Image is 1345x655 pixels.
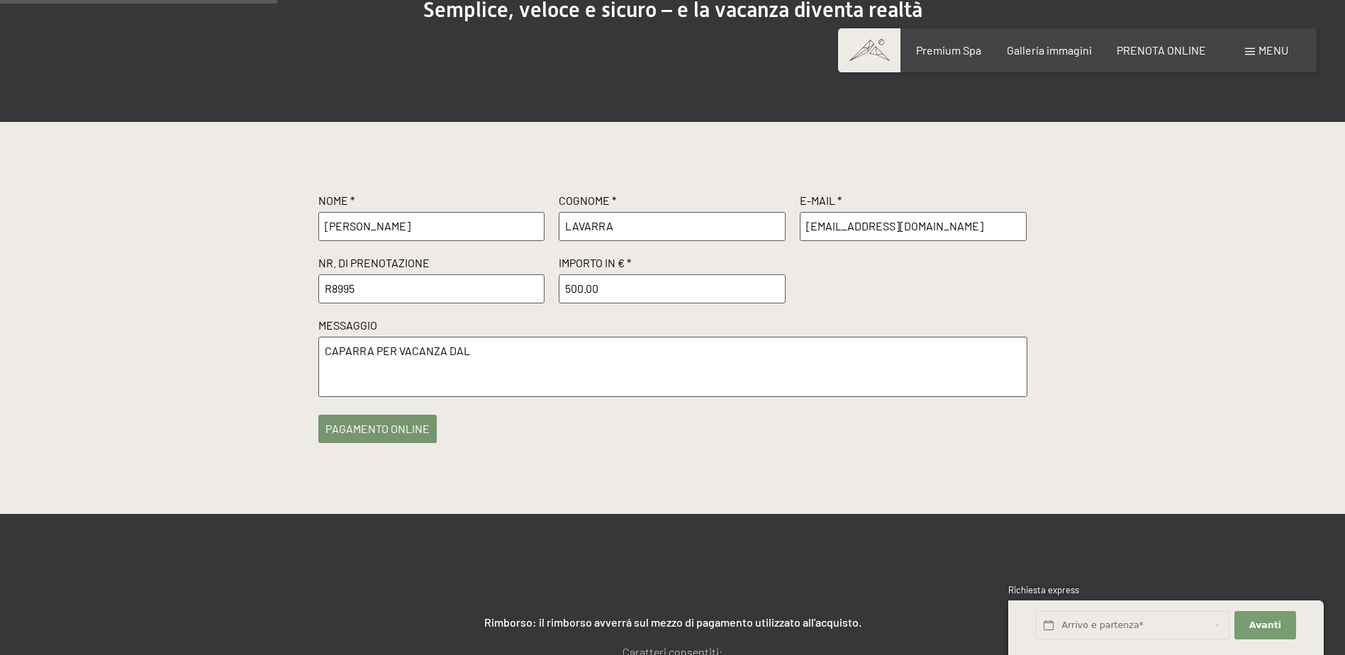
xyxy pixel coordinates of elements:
label: Importo in € * [559,255,786,274]
label: Nr. di prenotazione [318,255,545,274]
a: Premium Spa [916,43,981,57]
span: Menu [1259,43,1288,57]
span: Avanti [1249,619,1281,632]
label: Nome * [318,193,545,212]
a: PRENOTA ONLINE [1117,43,1206,57]
label: Cognome * [559,193,786,212]
label: Messaggio [318,318,1027,337]
span: Richiesta express [1008,584,1079,595]
button: Avanti [1234,611,1295,640]
label: E-Mail * [800,193,1027,212]
a: Galleria immagini [1007,43,1092,57]
strong: Rimborso: il rimborso avverrá sul mezzo di pagamento utilizzato all'acquisto. [484,615,861,629]
button: pagamento online [318,415,437,443]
